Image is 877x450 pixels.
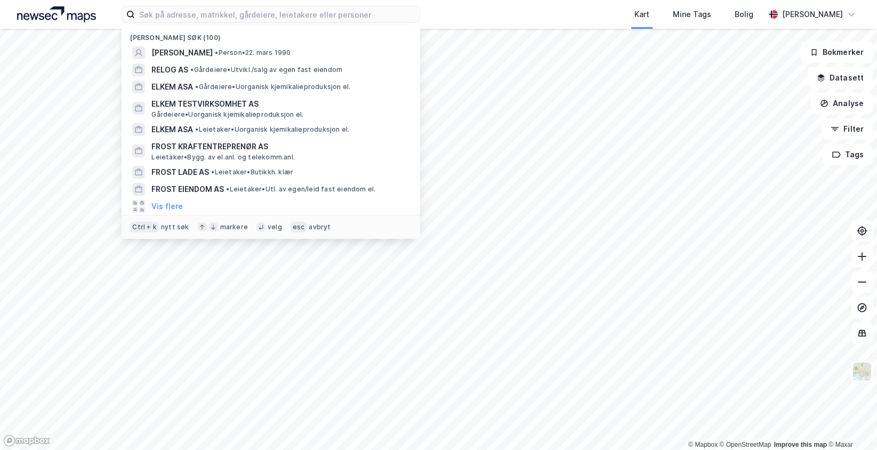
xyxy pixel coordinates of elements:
span: • [190,66,194,74]
button: Vis flere [151,200,183,213]
div: Mine Tags [673,8,711,21]
button: Bokmerker [801,42,873,63]
span: Gårdeiere • Uorganisk kjemikalieproduksjon el. [151,110,303,119]
img: logo.a4113a55bc3d86da70a041830d287a7e.svg [17,6,96,22]
button: Filter [822,118,873,140]
span: ELKEM TESTVIRKSOMHET AS [151,98,407,110]
span: ELKEM ASA [151,123,193,136]
span: Person • 22. mars 1990 [215,49,291,57]
div: esc [291,222,307,232]
button: Datasett [808,67,873,89]
span: • [215,49,218,57]
div: Kart [634,8,649,21]
span: • [226,185,229,193]
a: OpenStreetMap [720,441,771,448]
iframe: Chat Widget [824,399,877,450]
div: markere [220,223,248,231]
button: Analyse [811,93,873,114]
span: FROST EIENDOM AS [151,183,224,196]
a: Mapbox homepage [3,435,50,447]
div: [PERSON_NAME] [782,8,843,21]
span: • [195,83,198,91]
span: Leietaker • Bygg. av el.anl. og telekomm.anl. [151,153,295,162]
span: Leietaker • Utl. av egen/leid fast eiendom el. [226,185,375,194]
div: avbryt [309,223,331,231]
span: Gårdeiere • Utvikl./salg av egen fast eiendom [190,66,342,74]
input: Søk på adresse, matrikkel, gårdeiere, leietakere eller personer [135,6,420,22]
span: • [211,168,214,176]
span: FROST KRAFTENTREPRENØR AS [151,140,407,153]
span: ELKEM ASA [151,81,193,93]
span: Gårdeiere • Uorganisk kjemikalieproduksjon el. [195,83,350,91]
span: Leietaker • Uorganisk kjemikalieproduksjon el. [195,125,349,134]
span: [PERSON_NAME] [151,46,213,59]
div: [PERSON_NAME] søk (100) [122,25,420,44]
span: Leietaker • Butikkh. klær [211,168,293,176]
div: nytt søk [161,223,189,231]
span: • [195,125,198,133]
a: Improve this map [774,441,827,448]
button: Tags [823,144,873,165]
div: Bolig [735,8,753,21]
span: RELOG AS [151,63,188,76]
div: velg [268,223,282,231]
a: Mapbox [688,441,718,448]
div: Ctrl + k [130,222,159,232]
span: FROST LADE AS [151,166,209,179]
img: Z [852,361,872,382]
